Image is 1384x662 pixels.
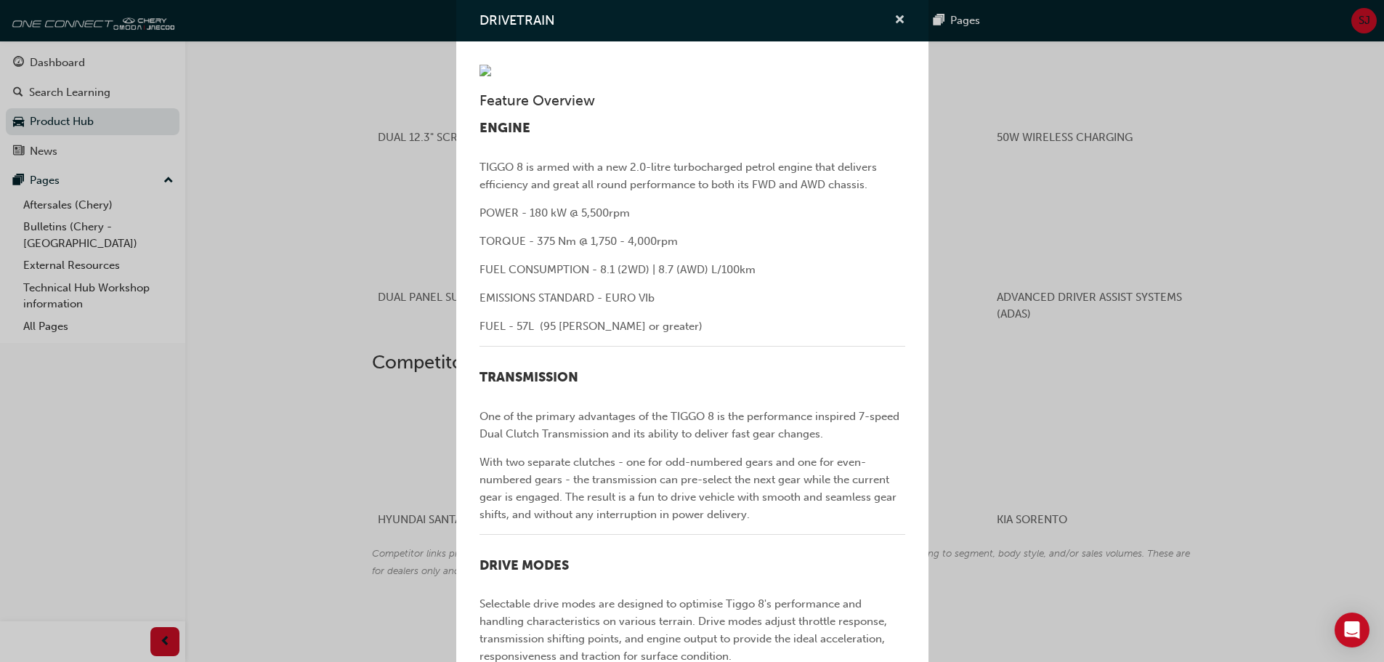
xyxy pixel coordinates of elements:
h3: Feature Overview [479,92,905,109]
span: cross-icon [894,15,905,28]
img: b7df10fb-4e9f-496a-8241-e72a41ad7630.jpg [479,65,491,76]
span: DRIVETRAIN [479,12,555,28]
button: cross-icon [894,12,905,30]
div: Open Intercom Messenger [1335,613,1369,647]
span: One of the primary advantages of the TIGGO 8 is the performance inspired 7-speed Dual Clutch Tran... [479,410,902,440]
span: With two separate clutches - one for odd-numbered gears and one for even-numbered gears - the tra... [479,456,899,521]
span: POWER - 180 kW @ 5,500rpm [479,206,630,219]
span: TIGGO 8 is armed with a new 2.0-litre turbocharged petrol engine that delivers efficiency and gre... [479,161,880,191]
span: EMISSIONS STANDARD - EURO VIb [479,291,655,304]
span: TRANSMISSION [479,369,578,385]
span: ENGINE [479,120,530,136]
span: FUEL - 57L (95 [PERSON_NAME] or greater) [479,320,703,333]
span: FUEL CONSUMPTION - 8.1 (2WD) | 8.7 (AWD) L/100km [479,263,756,276]
span: DRIVE MODES [479,557,569,573]
span: TORQUE - 375 Nm @ 1,750 - 4,000rpm [479,235,678,248]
